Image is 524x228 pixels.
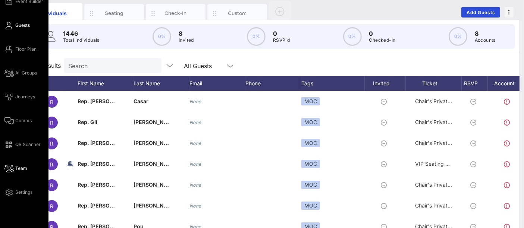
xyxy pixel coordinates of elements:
span: R [50,120,54,126]
p: Accounts [475,37,496,44]
div: First Name [78,76,134,91]
i: None [189,120,201,125]
p: Invited [179,37,194,44]
a: Settings [4,188,32,197]
div: Custom [221,10,254,17]
span: Rep. [PERSON_NAME] [78,202,134,209]
div: Invited [365,76,406,91]
i: None [189,203,201,209]
p: Total Individuals [63,37,100,44]
p: Checked-In [369,37,396,44]
p: 0 [273,29,290,38]
span: Journeys [15,94,35,100]
a: Floor Plan [4,45,37,54]
div: Seating [98,10,131,17]
div: MOC [301,139,320,147]
div: Individuals [36,9,69,17]
div: Tags [301,76,365,91]
a: All Groups [4,69,37,77]
span: R [50,203,54,209]
div: Email [189,76,245,91]
a: Journeys [4,92,35,101]
span: Chair's Private Reception [415,140,477,146]
div: Ticket [406,76,462,91]
span: All Groups [15,70,37,76]
span: Settings [15,189,32,196]
span: Comms [15,117,32,124]
div: Check-In [159,10,192,17]
span: QR Scanner [15,141,41,148]
i: None [189,161,201,167]
span: Team [15,165,27,172]
span: Floor Plan [15,46,37,53]
span: [PERSON_NAME] [134,161,178,167]
span: Rep. [PERSON_NAME] [78,161,134,167]
span: R [50,161,54,168]
i: None [189,140,201,146]
div: MOC [301,97,320,105]
a: Comms [4,116,32,125]
span: Rep. [PERSON_NAME] [78,181,134,188]
i: None [189,99,201,104]
span: R [50,140,54,147]
div: Last Name [134,76,189,91]
a: Team [4,164,27,173]
span: Casar [134,98,148,104]
span: Chair's Private Reception [415,98,477,104]
span: Chair's Private Reception [415,202,477,209]
p: 8 [179,29,194,38]
span: [PERSON_NAME] [PERSON_NAME] [134,181,223,188]
div: All Guests [184,63,212,69]
span: VIP Seating & Chair's Private Reception [415,161,512,167]
span: Rep. Gil [78,119,97,125]
span: [PERSON_NAME] [134,140,178,146]
p: 1446 [63,29,100,38]
button: Add Guests [461,7,500,18]
div: All Guests [179,58,239,73]
p: 0 [369,29,396,38]
div: MOC [301,202,320,210]
a: QR Scanner [4,140,41,149]
a: Guests [4,21,30,30]
p: RSVP`d [273,37,290,44]
span: [PERSON_NAME] [134,119,178,125]
div: MOC [301,181,320,189]
div: MOC [301,118,320,126]
i: None [189,182,201,188]
div: RSVP [462,76,488,91]
span: Rep. [PERSON_NAME] [78,140,134,146]
span: Rep. [PERSON_NAME] [78,98,134,104]
span: Add Guests [466,10,496,15]
span: Chair's Private Reception [415,181,477,188]
div: MOC [301,160,320,168]
span: R [50,99,54,105]
span: Guests [15,22,30,29]
span: [PERSON_NAME] [134,202,178,209]
div: Phone [245,76,301,91]
p: 8 [475,29,496,38]
span: Chair's Private Reception [415,119,477,125]
span: R [50,182,54,189]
